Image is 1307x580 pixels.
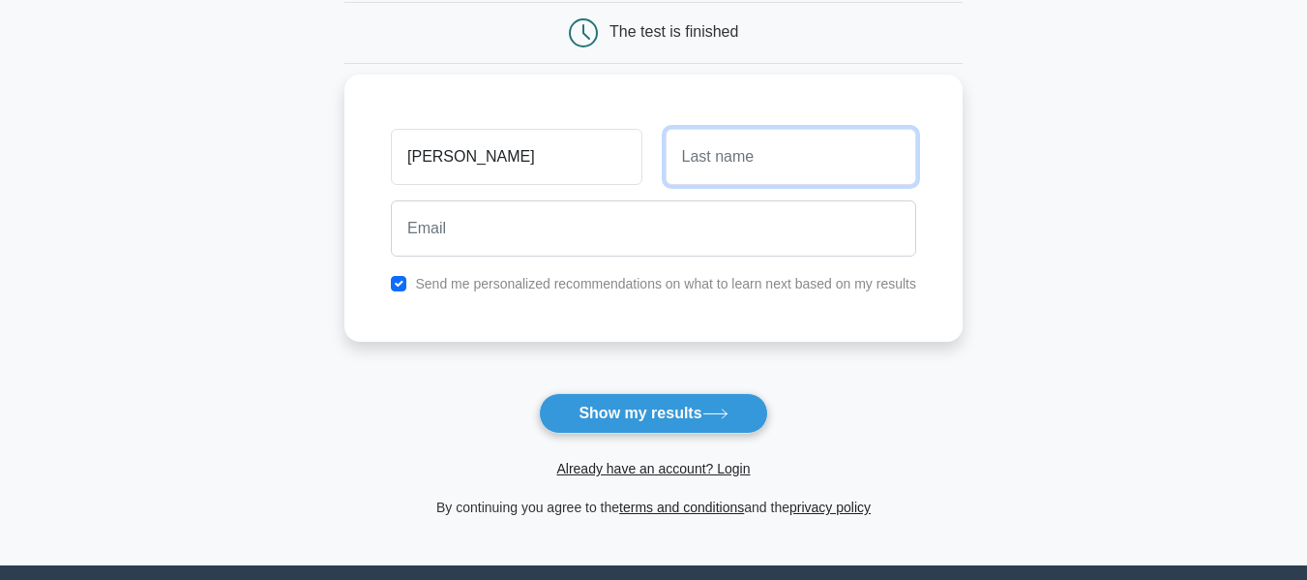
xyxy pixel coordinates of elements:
[556,461,750,476] a: Already have an account? Login
[609,23,738,40] div: The test is finished
[789,500,871,515] a: privacy policy
[415,276,916,291] label: Send me personalized recommendations on what to learn next based on my results
[666,129,916,185] input: Last name
[619,500,744,515] a: terms and conditions
[391,129,641,185] input: First name
[391,200,916,257] input: Email
[539,393,767,434] button: Show my results
[333,496,974,519] div: By continuing you agree to the and the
